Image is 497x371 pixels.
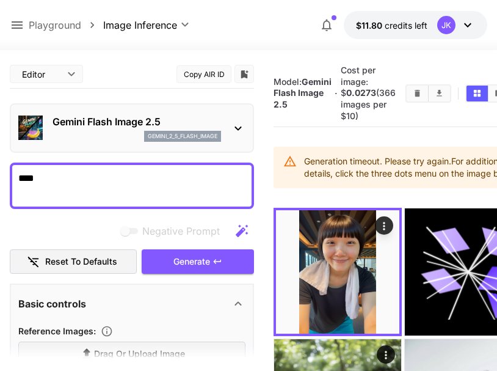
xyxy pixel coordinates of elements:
span: $11.80 [356,20,385,31]
span: Model: [274,76,332,109]
img: Z [276,210,399,334]
span: Negative Prompt [142,224,220,238]
p: Basic controls [18,296,86,311]
button: $11.79916JK [344,11,487,39]
button: Clear Images [407,86,428,101]
b: 0.0273 [346,87,376,98]
button: Copy AIR ID [176,65,231,83]
span: credits left [385,20,427,31]
span: Negative prompts are not compatible with the selected model. [118,223,230,238]
div: $11.79916 [356,19,427,32]
p: · [335,86,338,101]
button: Upload a reference image to guide the result. This is needed for Image-to-Image or Inpainting. Su... [96,325,118,337]
div: Clear ImagesDownload All [405,84,451,103]
label: Drag or upload image [18,342,245,367]
div: Actions [377,345,396,364]
button: Show images in grid view [466,86,488,101]
span: Image Inference [103,18,177,32]
button: Download All [429,86,450,101]
span: Generate [173,254,210,270]
span: Editor [22,68,60,81]
p: gemini_2_5_flash_image [148,132,217,141]
span: Cost per image: $ (366 images per $10) [341,65,396,121]
button: Add to library [239,67,250,81]
button: Generate [142,249,254,274]
p: Gemini Flash Image 2.5 [53,114,221,129]
a: Playground [29,18,81,32]
div: Basic controls [18,289,245,318]
div: Gemini Flash Image 2.5gemini_2_5_flash_image [18,109,245,147]
button: Reset to defaults [10,249,137,274]
div: JK [437,16,455,34]
span: Reference Images : [18,326,96,336]
b: Gemini Flash Image 2.5 [274,76,332,109]
nav: breadcrumb [29,18,103,32]
div: Actions [375,216,394,235]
